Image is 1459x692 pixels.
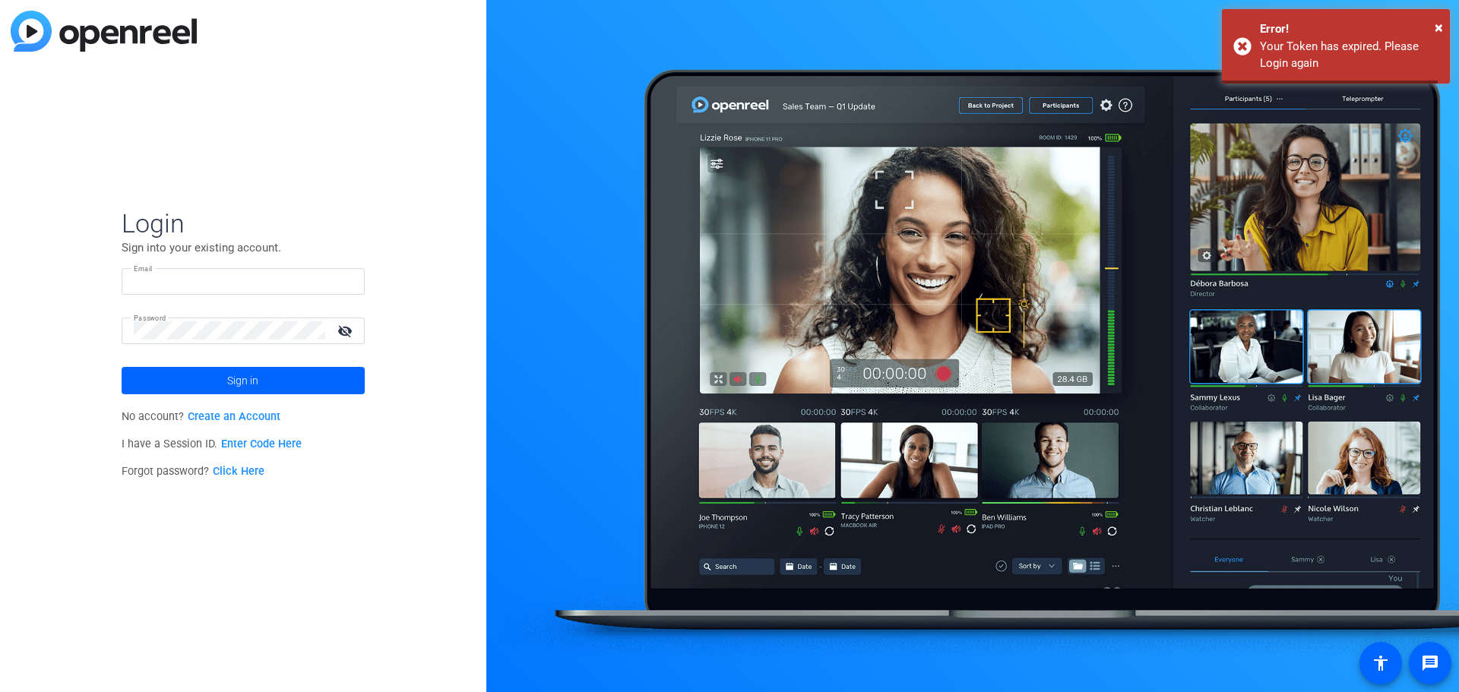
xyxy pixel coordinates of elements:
button: Sign in [122,367,365,394]
span: Forgot password? [122,465,264,478]
div: Error! [1260,21,1438,38]
mat-icon: accessibility [1372,654,1390,672]
p: Sign into your existing account. [122,239,365,256]
div: Your Token has expired. Please Login again [1260,38,1438,72]
span: × [1435,18,1443,36]
span: Sign in [227,362,258,400]
a: Enter Code Here [221,438,302,450]
span: I have a Session ID. [122,438,302,450]
mat-icon: message [1421,654,1439,672]
mat-label: Password [134,314,166,322]
span: Login [122,207,365,239]
a: Click Here [213,465,264,478]
span: No account? [122,410,280,423]
a: Create an Account [188,410,280,423]
button: Close [1435,16,1443,39]
mat-icon: visibility_off [328,320,365,342]
input: Enter Email Address [134,272,353,290]
mat-label: Email [134,264,153,273]
img: blue-gradient.svg [11,11,197,52]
